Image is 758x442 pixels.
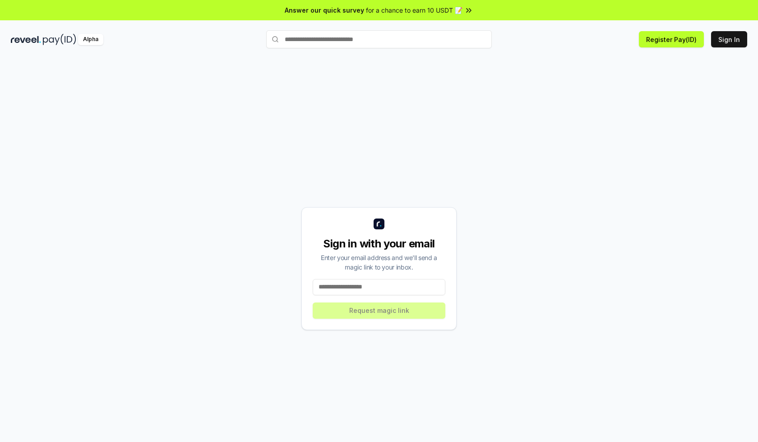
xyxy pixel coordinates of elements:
img: logo_small [374,219,384,229]
div: Enter your email address and we’ll send a magic link to your inbox. [313,253,445,272]
button: Sign In [711,31,747,47]
span: for a chance to earn 10 USDT 📝 [366,5,462,15]
span: Answer our quick survey [285,5,364,15]
div: Alpha [78,34,103,45]
div: Sign in with your email [313,237,445,251]
img: reveel_dark [11,34,41,45]
img: pay_id [43,34,76,45]
button: Register Pay(ID) [639,31,704,47]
